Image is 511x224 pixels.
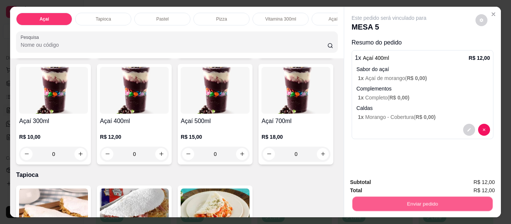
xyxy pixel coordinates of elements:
img: product-image [19,67,88,114]
p: R$ 10,00 [19,133,88,141]
p: Pastel [156,16,169,22]
p: R$ 12,00 [469,54,490,62]
p: Tapioca [16,171,337,179]
p: Completo ( [358,94,490,101]
img: product-image [261,67,330,114]
span: 1 x [358,114,365,120]
p: R$ 18,00 [261,133,330,141]
p: Açaí de morango ( [358,74,490,82]
p: Complementos [357,85,490,92]
span: Açaí 400ml [363,55,389,61]
p: Tapioca [96,16,111,22]
button: Enviar pedido [352,197,492,211]
span: 1 x [358,75,365,81]
h4: Açaí 400ml [100,117,169,126]
button: decrease-product-quantity [478,124,490,136]
img: product-image [100,67,169,114]
p: R$ 15,00 [181,133,250,141]
p: Açaí [40,16,49,22]
button: decrease-product-quantity [463,124,475,136]
h4: Açaí 500ml [181,117,250,126]
h4: Açaí 700ml [261,117,330,126]
p: Pizza [216,16,227,22]
button: decrease-product-quantity [475,14,487,26]
h4: Açaí 300ml [19,117,88,126]
input: Pesquisa [21,41,327,49]
span: 1 x [358,95,365,101]
span: R$ 0,00 ) [407,75,427,81]
span: R$ 0,00 ) [416,114,436,120]
p: Sabor do açaí [357,65,490,73]
p: Resumo do pedido [352,38,493,47]
p: Vitamina 300ml [265,16,296,22]
button: Close [487,8,499,20]
p: MESA 5 [352,22,426,32]
label: Pesquisa [21,34,42,40]
p: Caldas [357,104,490,112]
p: R$ 12,00 [100,133,169,141]
img: product-image [181,67,250,114]
p: 1 x [355,53,389,62]
span: R$ 0,00 ) [389,95,410,101]
p: Este pedido será vinculado para [352,14,426,22]
p: Morango - Cobertura ( [358,113,490,121]
p: Açaí batido [328,16,351,22]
